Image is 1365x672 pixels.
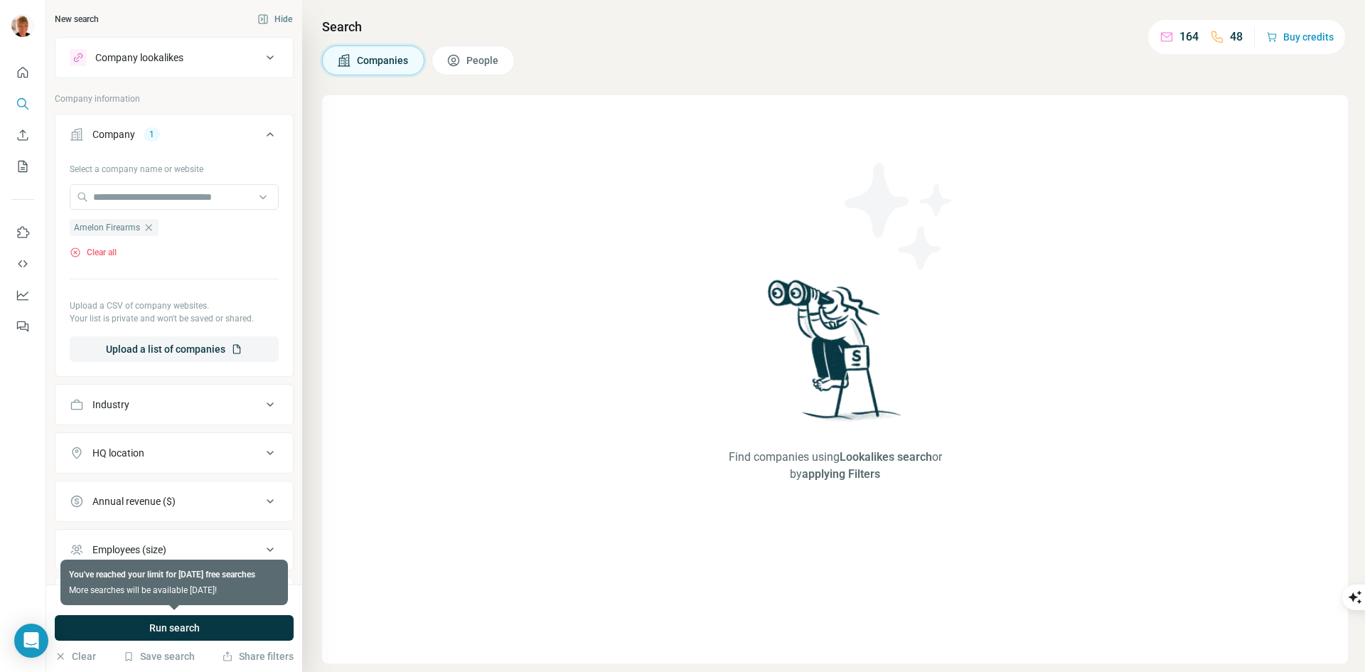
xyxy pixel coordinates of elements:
button: Use Surfe on LinkedIn [11,220,34,245]
button: Industry [55,388,293,422]
div: New search [55,13,99,26]
span: Amelon Firearms [74,221,140,234]
button: HQ location [55,436,293,470]
button: Feedback [11,314,34,339]
div: 0 search results remaining [117,594,232,607]
button: My lists [11,154,34,179]
button: Hide [247,9,302,30]
button: Annual revenue ($) [55,484,293,518]
button: Buy credits [1266,27,1334,47]
button: Save search [123,649,195,663]
button: Use Surfe API [11,251,34,277]
span: Run search [149,621,200,635]
button: Company1 [55,117,293,157]
div: Industry [92,398,129,412]
span: applying Filters [802,467,880,481]
div: Company lookalikes [95,50,183,65]
img: Surfe Illustration - Woman searching with binoculars [761,276,909,434]
span: Companies [357,53,409,68]
button: Dashboard [11,282,34,308]
button: Clear [55,649,96,663]
p: Your list is private and won't be saved or shared. [70,312,279,325]
span: Lookalikes search [840,450,932,464]
p: 48 [1230,28,1243,46]
div: Select a company name or website [70,157,279,176]
button: Employees (size) [55,533,293,567]
button: Share filters [222,649,294,663]
span: Find companies using or by [720,449,951,483]
button: Upload a list of companies [70,336,279,362]
button: Run search [55,615,294,641]
div: Company [92,127,135,142]
p: 164 [1179,28,1199,46]
h4: Search [322,17,1348,37]
div: 1 [144,128,160,141]
button: Enrich CSV [11,122,34,148]
button: Quick start [11,60,34,85]
button: Clear all [70,246,117,259]
div: Employees (size) [92,543,166,557]
img: Avatar [11,14,34,37]
button: Technologies [55,581,293,615]
button: Search [11,91,34,117]
p: Company information [55,92,294,105]
p: Upload a CSV of company websites. [70,299,279,312]
div: Annual revenue ($) [92,494,176,508]
div: HQ location [92,446,144,460]
img: Surfe Illustration - Stars [835,152,963,280]
button: Company lookalikes [55,41,293,75]
span: People [466,53,500,68]
div: Open Intercom Messenger [14,624,48,658]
